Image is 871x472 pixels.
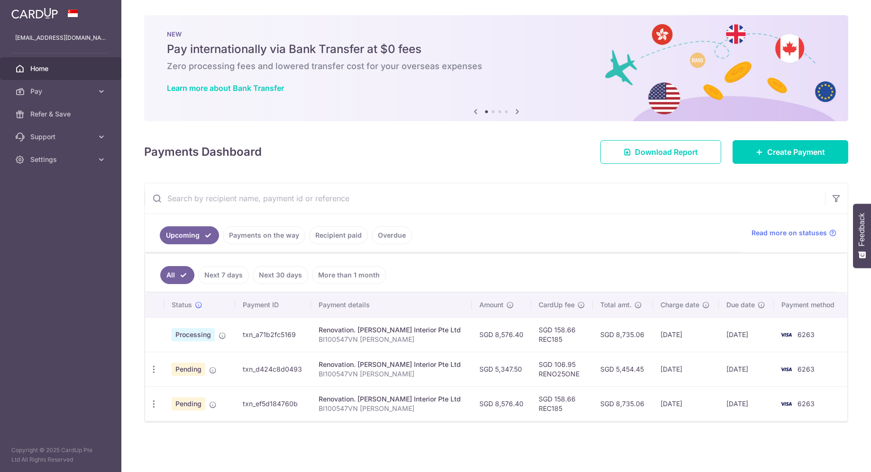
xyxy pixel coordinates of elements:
a: Create Payment [733,140,848,164]
span: Download Report [635,146,698,158]
a: Next 30 days [253,266,308,284]
td: SGD 8,576.40 [472,317,531,352]
a: Learn more about Bank Transfer [167,83,284,93]
p: BI100547VN [PERSON_NAME] [319,404,464,413]
a: Download Report [600,140,721,164]
td: [DATE] [653,352,719,386]
div: Renovation. [PERSON_NAME] Interior Pte Ltd [319,394,464,404]
p: BI100547VN [PERSON_NAME] [319,335,464,344]
img: Bank Card [777,329,796,340]
p: [EMAIL_ADDRESS][DOMAIN_NAME] [15,33,106,43]
td: [DATE] [653,386,719,421]
td: SGD 8,735.06 [593,317,653,352]
span: Processing [172,328,215,341]
img: Bank transfer banner [144,15,848,121]
td: SGD 158.66 REC185 [531,386,593,421]
div: Renovation. [PERSON_NAME] Interior Pte Ltd [319,325,464,335]
span: Refer & Save [30,109,93,119]
td: txn_ef5d184760b [235,386,311,421]
span: Total amt. [600,300,632,310]
span: Status [172,300,192,310]
th: Payment ID [235,293,311,317]
td: SGD 158.66 REC185 [531,317,593,352]
span: Read more on statuses [752,228,827,238]
span: Settings [30,155,93,164]
h6: Zero processing fees and lowered transfer cost for your overseas expenses [167,61,825,72]
p: BI100547VN [PERSON_NAME] [319,369,464,379]
span: 6263 [798,330,815,338]
img: CardUp [11,8,58,19]
th: Payment method [774,293,847,317]
a: Upcoming [160,226,219,244]
img: Bank Card [777,398,796,410]
span: 6263 [798,365,815,373]
h5: Pay internationally via Bank Transfer at $0 fees [167,42,825,57]
a: Next 7 days [198,266,249,284]
a: Overdue [372,226,412,244]
div: Renovation. [PERSON_NAME] Interior Pte Ltd [319,360,464,369]
span: Pay [30,87,93,96]
input: Search by recipient name, payment id or reference [145,183,825,214]
span: Feedback [858,213,866,246]
a: More than 1 month [312,266,386,284]
span: Amount [479,300,504,310]
td: [DATE] [719,386,774,421]
td: SGD 5,454.45 [593,352,653,386]
span: Charge date [660,300,699,310]
a: Recipient paid [309,226,368,244]
span: Home [30,64,93,73]
td: txn_a71b2fc5169 [235,317,311,352]
a: Read more on statuses [752,228,836,238]
a: All [160,266,194,284]
span: Pending [172,363,205,376]
td: [DATE] [719,352,774,386]
button: Feedback - Show survey [853,204,871,268]
td: txn_d424c8d0493 [235,352,311,386]
td: SGD 8,735.06 [593,386,653,421]
iframe: Opens a widget where you can find more information [810,444,862,467]
td: SGD 106.95 RENO25ONE [531,352,593,386]
span: 6263 [798,400,815,408]
th: Payment details [311,293,472,317]
span: Support [30,132,93,142]
td: SGD 8,576.40 [472,386,531,421]
h4: Payments Dashboard [144,143,262,160]
span: Pending [172,397,205,410]
td: [DATE] [653,317,719,352]
span: Due date [726,300,755,310]
img: Bank Card [777,364,796,375]
span: CardUp fee [539,300,575,310]
a: Payments on the way [223,226,305,244]
td: SGD 5,347.50 [472,352,531,386]
td: [DATE] [719,317,774,352]
p: NEW [167,30,825,38]
span: Create Payment [767,146,825,158]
